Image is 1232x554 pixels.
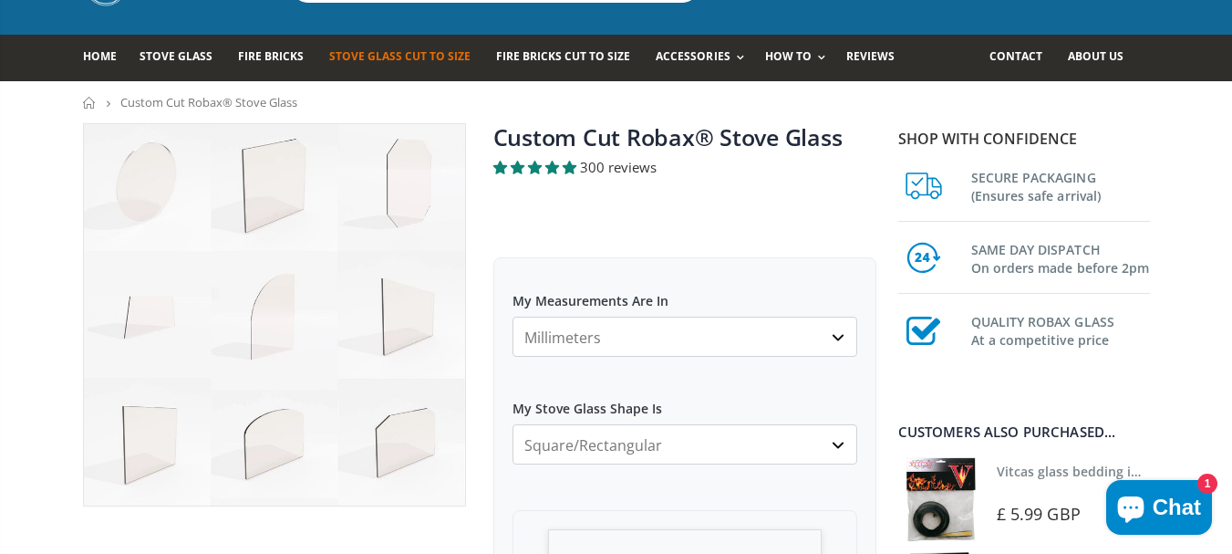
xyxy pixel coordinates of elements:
a: About us [1068,35,1137,81]
a: Stove Glass Cut To Size [329,35,484,81]
a: How To [765,35,834,81]
span: 4.94 stars [493,158,580,176]
span: Home [83,48,117,64]
a: Fire Bricks [238,35,317,81]
span: Accessories [656,48,730,64]
a: Accessories [656,35,752,81]
span: Fire Bricks Cut To Size [496,48,630,64]
span: Custom Cut Robax® Stove Glass [120,94,297,110]
a: Home [83,97,97,109]
h3: SAME DAY DISPATCH On orders made before 2pm [971,237,1150,277]
img: Vitcas stove glass bedding in tape [898,457,983,542]
span: 300 reviews [580,158,657,176]
span: £ 5.99 GBP [997,503,1081,525]
label: My Measurements Are In [512,277,857,309]
span: Stove Glass [140,48,212,64]
p: Shop with confidence [898,128,1150,150]
h3: QUALITY ROBAX GLASS At a competitive price [971,309,1150,350]
a: Reviews [846,35,908,81]
inbox-online-store-chat: Shopify online store chat [1101,480,1217,539]
span: Fire Bricks [238,48,304,64]
a: Home [83,35,130,81]
a: Fire Bricks Cut To Size [496,35,644,81]
span: About us [1068,48,1123,64]
label: My Stove Glass Shape Is [512,384,857,417]
span: How To [765,48,812,64]
div: Customers also purchased... [898,425,1150,439]
a: Stove Glass [140,35,226,81]
span: Contact [989,48,1042,64]
a: Custom Cut Robax® Stove Glass [493,121,843,152]
span: Reviews [846,48,895,64]
a: Contact [989,35,1056,81]
h3: SECURE PACKAGING (Ensures safe arrival) [971,165,1150,205]
span: Stove Glass Cut To Size [329,48,471,64]
img: stove_glass_made_to_measure_800x_crop_center.jpg [84,124,465,506]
